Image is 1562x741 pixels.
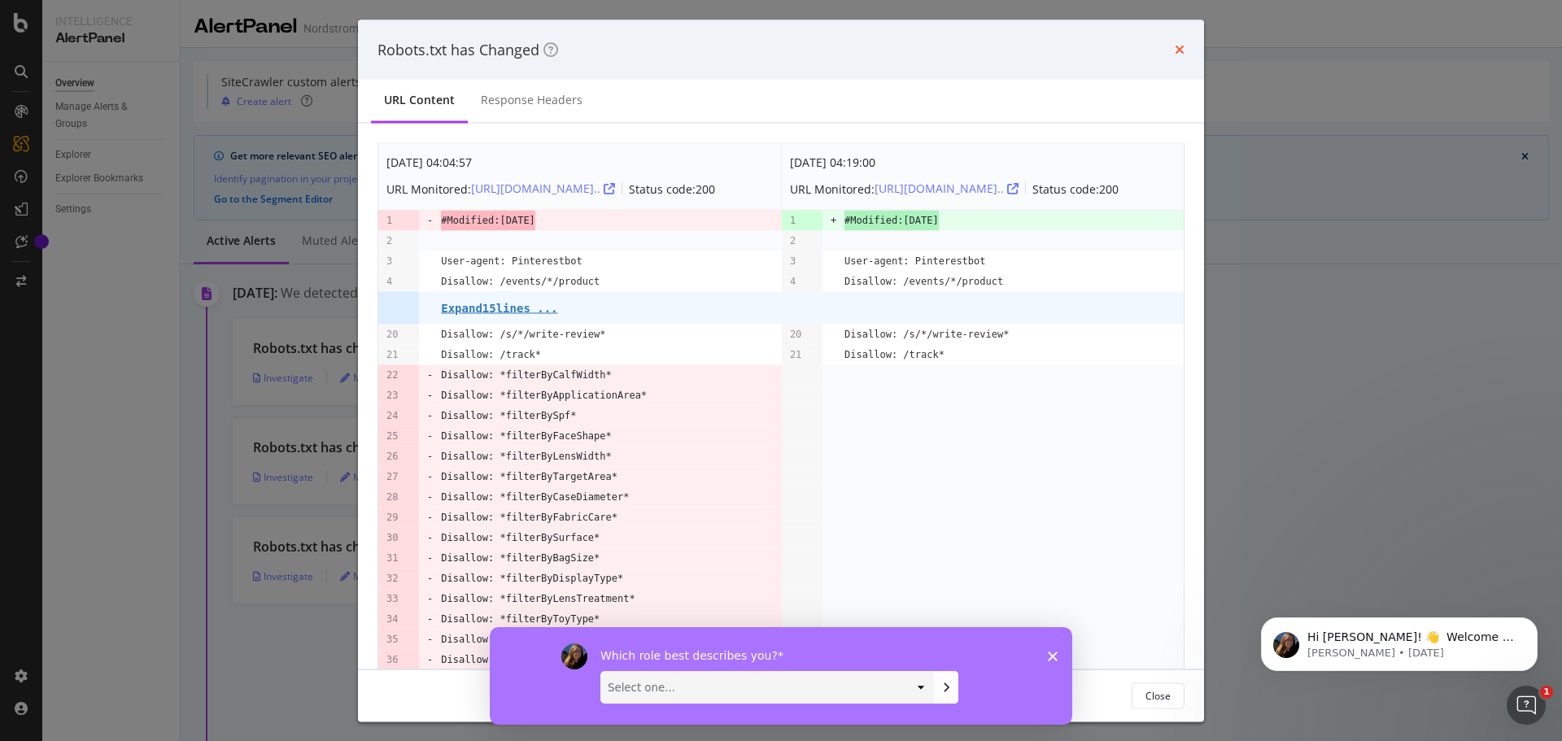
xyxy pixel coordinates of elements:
pre: 25 [386,426,398,447]
pre: Disallow: /track* [844,345,945,365]
pre: 4 [386,272,392,292]
pre: - [427,467,433,487]
pre: User-agent: Pinterestbot [441,251,582,272]
pre: Disallow: /s/*/write-review* [441,325,605,345]
pre: - [427,386,433,406]
span: 1 [1540,686,1553,699]
pre: - [427,365,433,386]
pre: Disallow: *filterBySurface* [441,528,600,548]
pre: 2 [386,231,392,251]
pre: 2 [790,231,796,251]
pre: Disallow: *filterByCalfWidth* [441,365,612,386]
pre: - [427,487,433,508]
pre: - [427,528,433,548]
pre: User-agent: Pinterestbot [844,251,985,272]
div: [DATE] 04:04:57 [386,152,715,172]
pre: 32 [386,569,398,589]
div: [URL][DOMAIN_NAME].. [471,181,615,197]
pre: Disallow: *filterByBagSize* [441,548,600,569]
span: Hi [PERSON_NAME]! 👋 Welcome to Botify chat support! Have a question? Reply to this message and ou... [71,47,281,141]
pre: 20 [790,325,801,345]
pre: Disallow: *filterByLensTreatment* [441,589,635,609]
pre: - [427,426,433,447]
div: modal [358,20,1204,721]
span: #Modified:[DATE] [844,211,939,231]
pre: Disallow: *filterByTargetArea* [441,467,617,487]
div: URL Monitored: Status code: 200 [790,176,1119,202]
pre: Disallow: *filterByFabricCare* [441,508,617,528]
pre: 3 [386,251,392,272]
div: Response Headers [481,92,582,108]
pre: Disallow: *filterByGenderAge* [441,650,612,670]
pre: 24 [386,406,398,426]
pre: 20 [386,325,398,345]
pre: - [427,548,433,569]
pre: Disallow: *filterByCaseDiameter* [441,487,629,508]
iframe: Survey by Laura from Botify [490,627,1072,725]
pre: - [427,630,433,650]
div: [DATE] 04:19:00 [790,152,1119,172]
pre: 3 [790,251,796,272]
pre: - [427,211,433,231]
pre: + [831,211,836,231]
pre: 36 [386,650,398,670]
div: URL Monitored: Status code: 200 [386,176,715,202]
button: Close [1132,682,1185,708]
pre: Disallow: *filterBySpf* [441,406,576,426]
pre: 26 [386,447,398,467]
pre: - [427,609,433,630]
pre: 22 [386,365,398,386]
a: [URL][DOMAIN_NAME].. [875,181,1019,196]
p: Message from Laura, sent 1w ago [71,63,281,77]
pre: Expand 15 lines ... [441,301,557,314]
pre: - [427,508,433,528]
pre: 34 [386,609,398,630]
pre: Disallow: /s/*/write-review* [844,325,1009,345]
pre: - [427,447,433,467]
pre: Disallow: *filterByProductType* [441,630,623,650]
pre: 27 [386,467,398,487]
div: times [1175,39,1185,60]
a: [URL][DOMAIN_NAME].. [471,181,615,196]
pre: Disallow: /events/*/product [441,272,600,292]
pre: Disallow: *filterByApplicationArea* [441,386,647,406]
pre: - [427,406,433,426]
span: #Modified:[DATE] [441,211,535,231]
pre: 21 [386,345,398,365]
button: [URL][DOMAIN_NAME].. [471,176,615,202]
pre: 21 [790,345,801,365]
pre: 4 [790,272,796,292]
pre: Disallow: *filterByFaceShape* [441,426,612,447]
pre: 33 [386,589,398,609]
button: [URL][DOMAIN_NAME].. [875,176,1019,202]
pre: Disallow: /events/*/product [844,272,1003,292]
pre: - [427,589,433,609]
pre: 35 [386,630,398,650]
div: Close [1145,688,1171,702]
pre: - [427,650,433,670]
pre: - [427,569,433,589]
iframe: Intercom live chat [1507,686,1546,725]
pre: 23 [386,386,398,406]
pre: Disallow: *filterByDisplayType* [441,569,623,589]
pre: 1 [386,211,392,231]
pre: 30 [386,528,398,548]
div: [URL][DOMAIN_NAME].. [875,181,1019,197]
pre: Disallow: /track* [441,345,541,365]
pre: Disallow: *filterByToyType* [441,609,600,630]
pre: 28 [386,487,398,508]
pre: 31 [386,548,398,569]
iframe: Intercom notifications message [1237,583,1562,697]
pre: 1 [790,211,796,231]
div: URL Content [384,92,455,108]
div: Robots.txt has Changed [377,39,558,60]
pre: 29 [386,508,398,528]
pre: Disallow: *filterByLensWidth* [441,447,612,467]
